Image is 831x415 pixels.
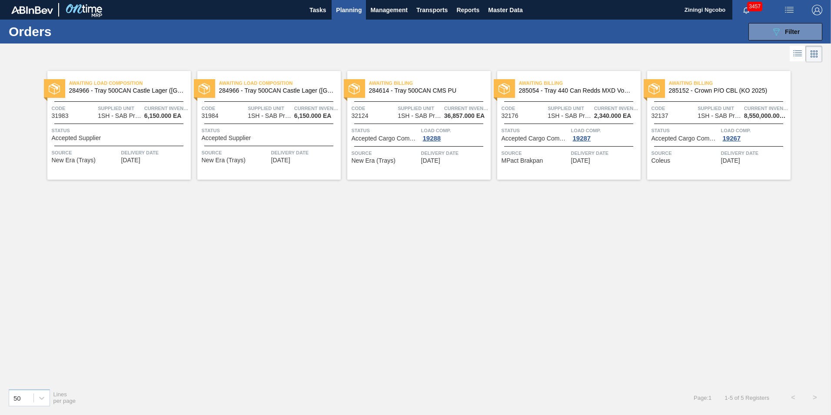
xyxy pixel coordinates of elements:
[721,126,788,142] a: Load Comp.19267
[548,104,592,113] span: Supplied Unit
[52,135,101,141] span: Accepted Supplier
[641,71,791,180] a: statusAwaiting Billing285152 - Crown P/O CBL (KO 2025)Code32137Supplied Unit1SH - SAB Prospecton ...
[191,71,341,180] a: statusAwaiting Load Composition284966 - Tray 500CAN Castle Lager ([GEOGRAPHIC_DATA])Code31984Supp...
[11,6,53,14] img: TNhmsLtSVTkK8tSr43FrP2fwEKptu5GPRR3wAAAABJRU5ErkJggg==
[652,149,719,157] span: Source
[352,126,419,135] span: Status
[594,113,632,119] span: 2,340.000 EA
[519,87,634,94] span: 285054 - Tray 440 Can Redds MXD Vodka & Guarana
[341,71,491,180] a: statusAwaiting Billing284614 - Tray 500CAN CMS PUCode32124Supplied Unit1SH - SAB Prospecton Brewe...
[721,135,743,142] div: 19267
[725,395,769,401] span: 1 - 5 of 5 Registers
[248,113,291,119] span: 1SH - SAB Prospecton Brewery
[398,104,442,113] span: Supplied Unit
[121,148,189,157] span: Delivery Date
[202,126,339,135] span: Status
[721,149,788,157] span: Delivery Date
[352,104,396,113] span: Code
[748,23,822,40] button: Filter
[421,126,489,142] a: Load Comp.19288
[370,5,408,15] span: Management
[398,113,441,119] span: 1SH - SAB Prospecton Brewery
[804,387,826,408] button: >
[502,126,569,135] span: Status
[294,104,339,113] span: Current inventory
[790,46,806,62] div: List Vision
[732,4,760,16] button: Notifications
[352,157,396,164] span: New Era (Trays)
[202,113,219,119] span: 31984
[571,135,593,142] div: 19287
[694,395,711,401] span: Page : 1
[571,157,590,164] span: 09/27/2025
[669,79,791,87] span: Awaiting Billing
[336,5,362,15] span: Planning
[53,391,76,404] span: Lines per page
[41,71,191,180] a: statusAwaiting Load Composition284966 - Tray 500CAN Castle Lager ([GEOGRAPHIC_DATA])Code31983Supp...
[52,157,96,164] span: New Era (Trays)
[352,135,419,142] span: Accepted Cargo Composition
[499,83,510,94] img: status
[52,126,189,135] span: Status
[349,83,360,94] img: status
[52,113,69,119] span: 31983
[571,126,638,135] span: Load Comp.
[782,387,804,408] button: <
[571,149,638,157] span: Delivery Date
[502,157,543,164] span: MPact Brakpan
[98,104,142,113] span: Supplied Unit
[52,148,119,157] span: Source
[571,126,638,142] a: Load Comp.19287
[13,394,21,402] div: 50
[488,5,522,15] span: Master Data
[721,157,740,164] span: 10/01/2025
[784,5,794,15] img: userActions
[308,5,327,15] span: Tasks
[202,104,246,113] span: Code
[202,135,251,141] span: Accepted Supplier
[416,5,448,15] span: Transports
[698,104,742,113] span: Supplied Unit
[294,113,332,119] span: 6,150.000 EA
[502,149,569,157] span: Source
[69,87,184,94] span: 284966 - Tray 500CAN Castle Lager (Hogwarts)
[548,113,591,119] span: 1SH - SAB Prospecton Brewery
[502,113,519,119] span: 32176
[652,126,719,135] span: Status
[144,104,189,113] span: Current inventory
[421,149,489,157] span: Delivery Date
[369,87,484,94] span: 284614 - Tray 500CAN CMS PU
[744,104,788,113] span: Current inventory
[421,135,443,142] div: 19288
[271,148,339,157] span: Delivery Date
[652,104,696,113] span: Code
[652,113,668,119] span: 32137
[69,79,191,87] span: Awaiting Load Composition
[248,104,292,113] span: Supplied Unit
[669,87,784,94] span: 285152 - Crown P/O CBL (KO 2025)
[594,104,638,113] span: Current inventory
[806,46,822,62] div: Card Vision
[421,157,440,164] span: 09/27/2025
[502,104,546,113] span: Code
[9,27,139,37] h1: Orders
[219,87,334,94] span: 284966 - Tray 500CAN Castle Lager (Hogwarts)
[747,2,762,11] span: 3457
[652,135,719,142] span: Accepted Cargo Composition
[421,126,489,135] span: Load Comp.
[652,157,671,164] span: Coleus
[219,79,341,87] span: Awaiting Load Composition
[352,113,369,119] span: 32124
[202,148,269,157] span: Source
[369,79,491,87] span: Awaiting Billing
[721,126,788,135] span: Load Comp.
[98,113,141,119] span: 1SH - SAB Prospecton Brewery
[519,79,641,87] span: Awaiting Billing
[812,5,822,15] img: Logout
[491,71,641,180] a: statusAwaiting Billing285054 - Tray 440 Can Redds MXD Vodka & GuaranaCode32176Supplied Unit1SH - ...
[648,83,660,94] img: status
[144,113,182,119] span: 6,150.000 EA
[444,104,489,113] span: Current inventory
[49,83,60,94] img: status
[456,5,479,15] span: Reports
